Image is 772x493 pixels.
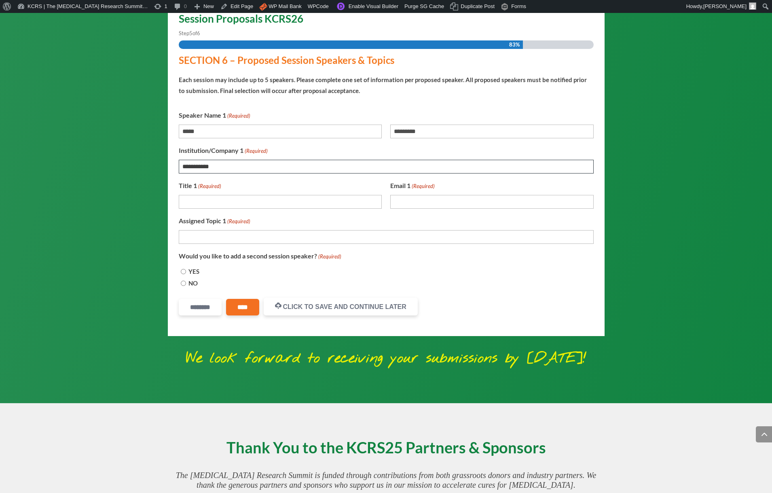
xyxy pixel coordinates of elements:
button: Click to Save and Continue Later [264,298,418,315]
h2: Session Proposals KCRS26 [179,13,594,28]
p: The [MEDICAL_DATA] Research Summit is funded through contributions from both grassroots donors an... [168,471,605,490]
span: (Required) [197,181,221,192]
legend: Speaker Name 1 [179,110,250,121]
span: [PERSON_NAME] [703,3,747,9]
div: Each session may include up to 5 speakers. Please complete one set of information per proposed sp... [179,69,587,96]
label: Title 1 [179,180,221,192]
span: 6 [197,30,200,36]
span: 83% [509,40,520,49]
span: (Required) [226,216,250,227]
label: Assigned Topic 1 [179,215,250,227]
label: Institution/Company 1 [179,145,268,157]
span: (Required) [411,181,435,192]
label: Email 1 [390,180,435,192]
span: 5 [189,30,192,36]
label: YES [188,266,199,277]
strong: Thank You to the KCRS25 Partners & Sponsors [226,438,546,457]
p: We look forward to receiving your submissions by [DATE]! [77,347,695,370]
span: (Required) [244,146,268,157]
label: NO [188,278,198,289]
legend: Would you like to add a second session speaker? [179,250,341,262]
span: (Required) [317,251,341,262]
p: Step of [179,28,594,39]
h3: SECTION 6 – Proposed Session Speakers & Topics [179,55,587,69]
img: icon.png [259,3,267,11]
span: (Required) [226,110,250,121]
